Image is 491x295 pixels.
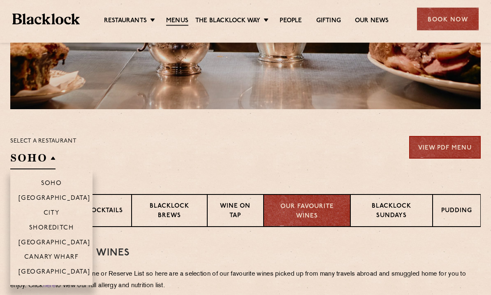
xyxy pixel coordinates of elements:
p: [GEOGRAPHIC_DATA] [19,240,90,247]
a: People [280,17,302,25]
p: [GEOGRAPHIC_DATA] [19,269,90,276]
p: Wine on Tap [216,202,255,222]
img: BL_Textured_Logo-footer-cropped.svg [12,14,80,25]
a: here [43,283,56,289]
a: Gifting [316,17,341,25]
p: Pudding [441,207,472,217]
a: Our News [355,17,389,25]
p: Our favourite wines [272,203,342,221]
p: Cocktails [86,207,123,217]
h3: Our Favourite Wines [10,248,481,259]
a: View PDF Menu [409,136,481,159]
a: Menus [166,17,188,26]
p: Canary Wharf [24,254,79,262]
a: The Blacklock Way [195,17,260,25]
p: We’re not ones for a Fine Wine or Reserve List so here are a selection of our favourite wines pic... [10,269,481,292]
a: Restaurants [104,17,147,25]
p: Select a restaurant [10,136,76,147]
p: City [44,210,60,218]
p: [GEOGRAPHIC_DATA] [19,195,90,203]
h2: SOHO [10,151,56,170]
div: Book Now [417,8,479,30]
p: Blacklock Brews [140,202,199,222]
p: Shoreditch [29,225,74,232]
p: Blacklock Sundays [359,202,424,222]
p: Soho [41,180,62,188]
